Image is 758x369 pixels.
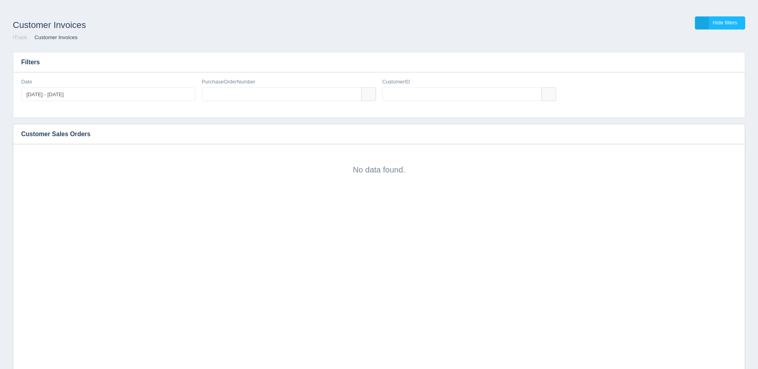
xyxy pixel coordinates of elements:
h1: Customer Invoices [13,16,379,34]
div: No data found. [21,152,737,175]
h3: Customer Sales Orders [13,124,733,144]
label: CustomerID [382,78,410,86]
label: PurchaseOrderNumber [202,78,255,86]
label: Date [21,78,32,86]
li: Customer Invoices [28,34,78,42]
h3: Filters [13,52,745,72]
a: Hide filters [695,16,745,30]
span: Hide filters [713,20,737,26]
a: ITrack [13,34,27,40]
